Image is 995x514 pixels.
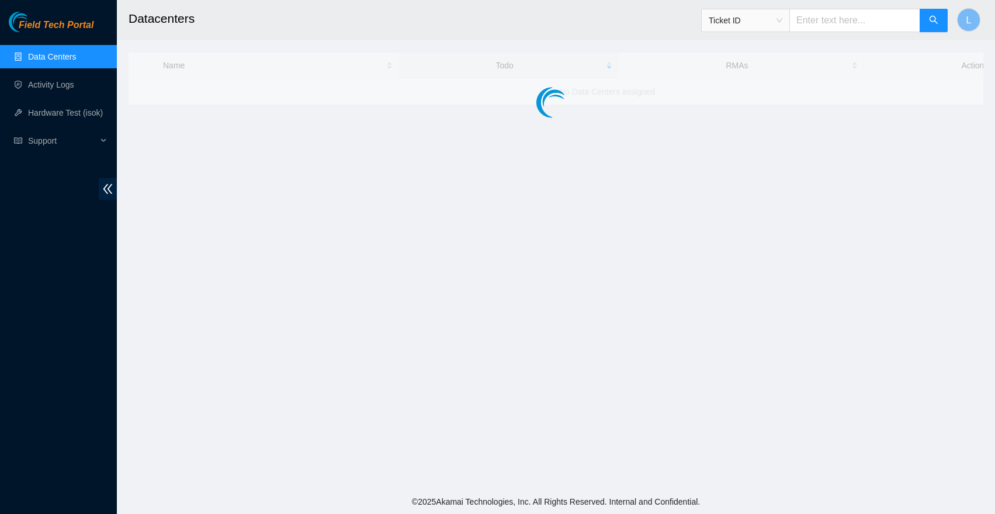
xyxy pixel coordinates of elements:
a: Data Centers [28,52,76,61]
span: Ticket ID [709,12,782,29]
span: search [929,15,938,26]
img: Akamai Technologies [9,12,59,32]
span: read [14,137,22,145]
a: Hardware Test (isok) [28,108,103,117]
a: Activity Logs [28,80,74,89]
button: search [920,9,948,32]
a: Akamai TechnologiesField Tech Portal [9,21,93,36]
span: Field Tech Portal [19,20,93,31]
span: Support [28,129,97,152]
button: L [957,8,980,32]
span: double-left [99,178,117,200]
span: L [966,13,972,27]
input: Enter text here... [789,9,920,32]
footer: © 2025 Akamai Technologies, Inc. All Rights Reserved. Internal and Confidential. [117,489,995,514]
